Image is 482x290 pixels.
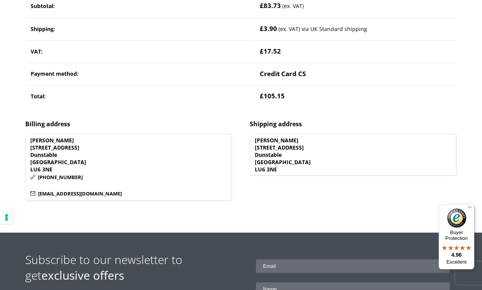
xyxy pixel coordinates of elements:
[447,209,466,228] img: Trusted Shops Trustmark
[25,134,232,201] address: [PERSON_NAME] [STREET_ADDRESS] Dunstable [GEOGRAPHIC_DATA] LU6 3NE
[302,25,367,33] small: via UK Standard shipping
[255,63,456,85] td: Credit Card CS
[30,173,227,182] p: [PHONE_NUMBER]
[439,259,474,265] p: Excellent
[465,204,474,213] button: Menu
[26,40,254,62] th: VAT:
[41,267,124,283] strong: exclusive offers
[256,259,450,273] input: Email
[282,2,304,10] small: (ex. VAT)
[260,91,285,100] span: 105.15
[260,24,277,33] span: 3.90
[25,252,241,283] h2: Subscribe to our newsletter to get
[260,47,264,55] span: £
[260,24,264,33] span: £
[451,252,462,258] span: 4.96
[260,91,264,100] span: £
[250,120,457,128] h2: Shipping address
[25,120,232,128] h2: Billing address
[26,63,254,85] th: Payment method:
[250,134,457,176] address: [PERSON_NAME] [STREET_ADDRESS] Dunstable [GEOGRAPHIC_DATA] LU6 3NE
[260,47,281,55] span: 17.52
[26,18,254,40] th: Shipping:
[439,204,474,269] button: Trusted Shops TrustmarkBuyer Protection4.96Excellent
[26,85,254,107] th: Total:
[30,189,227,198] p: [EMAIL_ADDRESS][DOMAIN_NAME]
[279,25,300,33] small: (ex. VAT)
[260,1,264,10] span: £
[260,1,281,10] span: 83.73
[439,230,474,241] p: Buyer Protection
